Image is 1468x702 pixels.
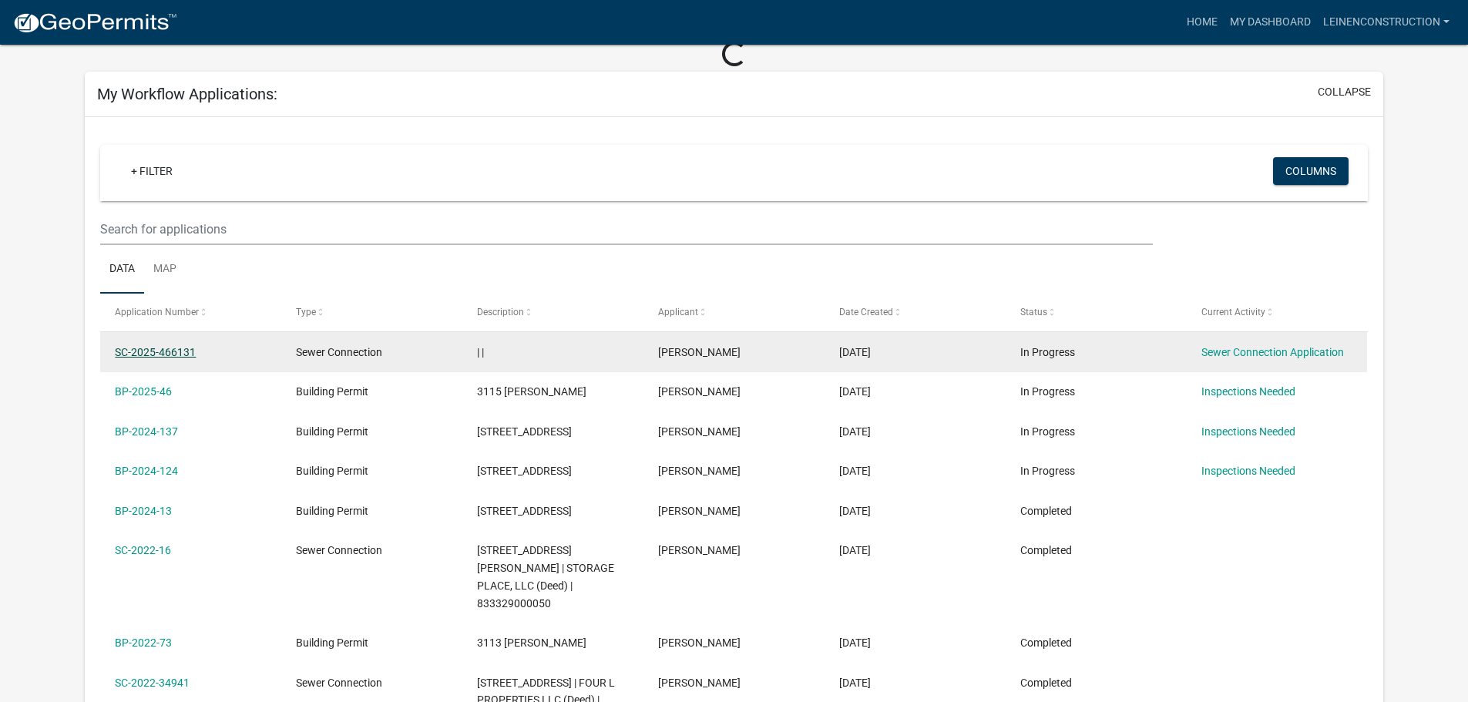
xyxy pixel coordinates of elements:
datatable-header-cell: Application Number [100,294,281,331]
a: Home [1181,8,1224,37]
datatable-header-cell: Description [462,294,643,331]
span: Building Permit [296,385,368,398]
span: Haley Leinen [658,385,741,398]
a: BP-2022-73 [115,637,172,649]
h5: My Workflow Applications: [97,85,277,103]
datatable-header-cell: Status [1005,294,1186,331]
span: Completed [1020,677,1072,689]
input: Search for applications [100,213,1152,245]
span: Date Created [839,307,893,317]
a: + Filter [119,157,185,185]
span: Sewer Connection [296,544,382,556]
button: Columns [1273,157,1349,185]
span: Haley Leinen [658,637,741,649]
span: 3113 LEINEN LN | STORAGE PLACE, LLC (Deed) | 833329000050 [477,544,614,609]
span: 10/17/2022 [839,544,871,556]
span: Completed [1020,505,1072,517]
span: 3113 LEINEN LN [477,637,586,649]
datatable-header-cell: Date Created [825,294,1006,331]
datatable-header-cell: Current Activity [1186,294,1367,331]
span: Haley Leinen [658,346,741,358]
span: Type [296,307,316,317]
a: SC-2022-16 [115,544,171,556]
a: BP-2024-137 [115,425,178,438]
span: Haley Leinen [658,465,741,477]
span: 11/25/2024 [839,425,871,438]
span: Building Permit [296,425,368,438]
a: Inspections Needed [1201,425,1295,438]
datatable-header-cell: Type [281,294,462,331]
span: 08/19/2025 [839,346,871,358]
span: Application Number [115,307,199,317]
span: | | [477,346,484,358]
span: Sewer Connection [296,677,382,689]
a: Sewer Connection Application [1201,346,1344,358]
span: 10/17/2022 [839,637,871,649]
datatable-header-cell: Applicant [643,294,825,331]
span: Completed [1020,544,1072,556]
span: 1110 ELM ST [477,465,572,477]
button: collapse [1318,84,1371,100]
a: leinenconstruction [1317,8,1456,37]
span: Completed [1020,637,1072,649]
a: My Dashboard [1224,8,1317,37]
a: SC-2022-34941 [115,677,190,689]
span: In Progress [1020,425,1075,438]
a: BP-2024-13 [115,505,172,517]
span: 11/07/2024 [839,465,871,477]
span: Description [477,307,524,317]
span: Applicant [658,307,698,317]
span: Building Permit [296,637,368,649]
span: 3115 LEINEN LN [477,385,586,398]
span: 03/29/2022 [839,677,871,689]
span: Haley Leinen [658,505,741,517]
span: In Progress [1020,465,1075,477]
span: Sewer Connection [296,346,382,358]
a: BP-2025-46 [115,385,172,398]
span: In Progress [1020,385,1075,398]
span: 02/20/2024 [839,505,871,517]
span: Haley Leinen [658,677,741,689]
span: 2503 12TH ST [477,425,572,438]
span: 05/08/2025 [839,385,871,398]
a: Map [144,245,186,294]
a: Data [100,245,144,294]
span: Status [1020,307,1047,317]
a: SC-2025-466131 [115,346,196,358]
span: Building Permit [296,465,368,477]
a: Inspections Needed [1201,465,1295,477]
span: Current Activity [1201,307,1265,317]
span: 1316 16TH ST [477,505,572,517]
a: BP-2024-124 [115,465,178,477]
span: Haley Leinen [658,425,741,438]
a: Inspections Needed [1201,385,1295,398]
span: In Progress [1020,346,1075,358]
span: Haley Leinen [658,544,741,556]
span: Building Permit [296,505,368,517]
